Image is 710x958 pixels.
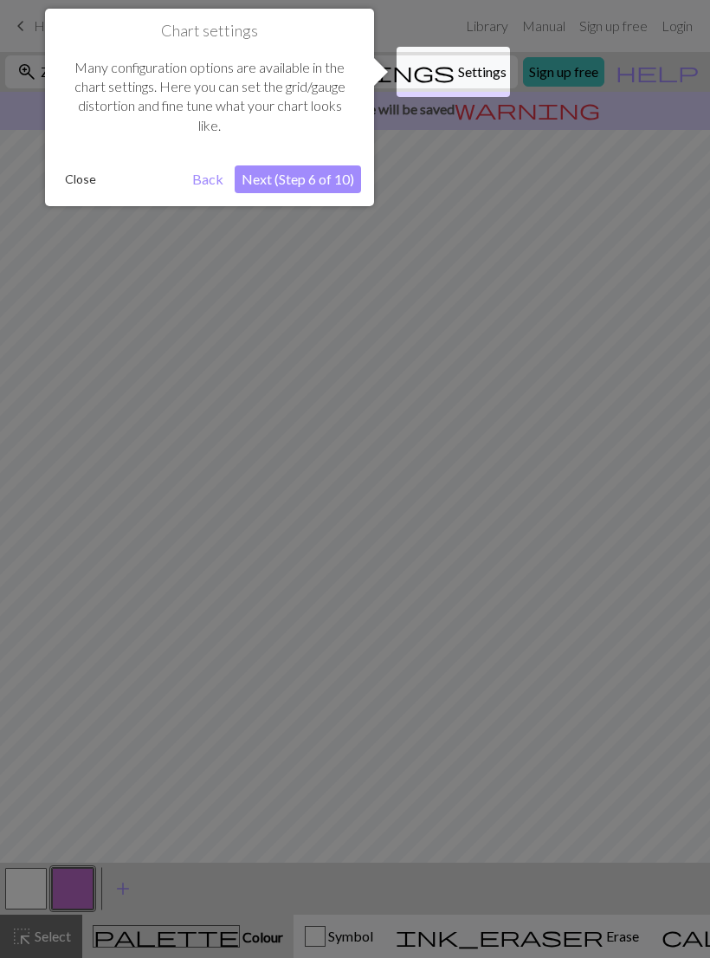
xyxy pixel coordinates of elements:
[58,166,103,192] button: Close
[58,22,361,41] h1: Chart settings
[185,165,230,193] button: Back
[235,165,361,193] button: Next (Step 6 of 10)
[58,41,361,153] div: Many configuration options are available in the chart settings. Here you can set the grid/gauge d...
[45,9,374,206] div: Chart settings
